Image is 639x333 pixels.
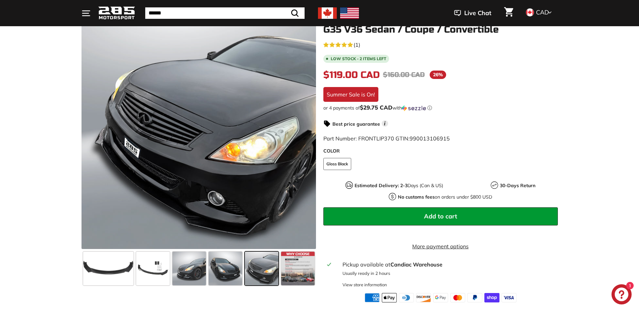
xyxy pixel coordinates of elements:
span: 990013106915 [410,135,450,142]
span: Live Chat [464,9,491,17]
span: 26% [430,71,446,79]
div: or 4 payments of$29.75 CADwithSezzle Click to learn more about Sezzle [323,105,558,111]
strong: 30-Days Return [500,182,535,189]
img: american_express [365,293,380,302]
div: Summer Sale is On! [323,87,378,102]
span: $160.00 CAD [383,71,425,79]
div: View store information [342,282,387,288]
a: More payment options [323,242,558,250]
span: Part Number: FRONTLIP370 GTIN: [323,135,450,142]
img: shopify_pay [484,293,499,302]
a: Cart [500,2,517,25]
strong: Estimated Delivery: 2-3 [355,182,408,189]
span: Low stock - 2 items left [331,57,386,61]
p: on orders under $800 USD [398,194,492,201]
button: Live Chat [445,5,500,22]
img: apple_pay [382,293,397,302]
span: i [382,120,388,127]
div: or 4 payments of with [323,105,558,111]
img: discover [416,293,431,302]
img: diners_club [399,293,414,302]
strong: Candiac Warehouse [390,261,442,268]
input: Search [145,7,305,19]
img: paypal [467,293,482,302]
img: visa [501,293,517,302]
span: (1) [354,41,360,49]
button: Add to cart [323,207,558,225]
img: master [450,293,465,302]
label: COLOR [323,148,558,155]
img: google_pay [433,293,448,302]
span: $119.00 CAD [323,69,380,81]
strong: No customs fees [398,194,435,200]
strong: Best price guarantee [332,121,380,127]
h1: Front Lip Splitter - [DATE]-[DATE] Infiniti G37 / G35 V36 Sedan / Coupe / Convertible [323,14,558,35]
inbox-online-store-chat: Shopify online store chat [609,284,634,306]
p: Days (Can & US) [355,182,443,189]
a: 5.0 rating (1 votes) [323,40,558,49]
img: Sezzle [402,105,426,111]
div: Pickup available at [342,260,553,268]
span: CAD [536,8,549,16]
p: Usually ready in 2 hours [342,270,553,277]
span: $29.75 CAD [360,104,392,111]
img: Logo_285_Motorsport_areodynamics_components [98,5,135,21]
span: Add to cart [424,212,457,220]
